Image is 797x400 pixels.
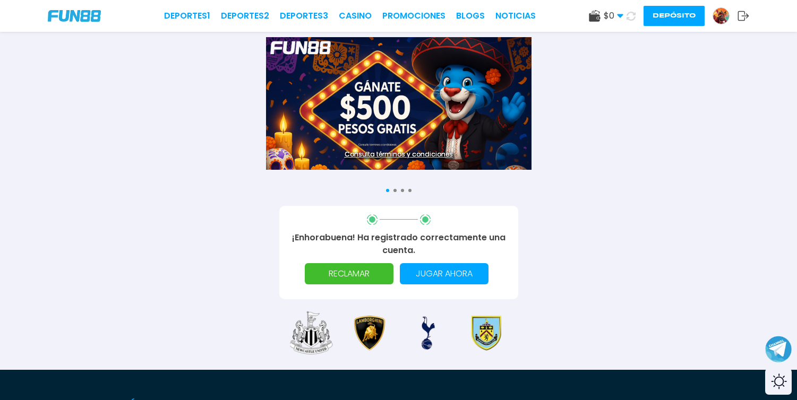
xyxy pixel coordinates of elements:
img: Sponsor [404,310,452,358]
a: BLOGS [456,10,485,22]
img: Sponsor [462,310,510,358]
p: Jugar ahora [406,263,482,284]
button: Depósito [644,6,705,26]
a: Deportes1 [164,10,210,22]
p: RECLAMAR [311,263,387,284]
a: Promociones [382,10,445,22]
img: Sponsor [288,310,336,358]
p: ¡Enhorabuena! Ha registrado correctamente una cuenta. [292,231,505,257]
span: $ 0 [604,10,623,22]
div: Switch theme [765,368,792,395]
a: NOTICIAS [495,10,536,22]
button: Join telegram channel [765,335,792,363]
img: Avatar [713,8,729,24]
button: RECLAMAR [305,263,393,284]
a: Consulta términos y condiciones [266,150,532,159]
button: Jugar ahora [400,263,489,284]
img: Sponsor [346,310,393,358]
a: CASINO [339,10,372,22]
a: Deportes2 [221,10,269,22]
img: Banner [266,37,532,170]
a: Deportes3 [280,10,328,22]
a: Avatar [713,7,738,24]
img: Company Logo [48,10,101,22]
